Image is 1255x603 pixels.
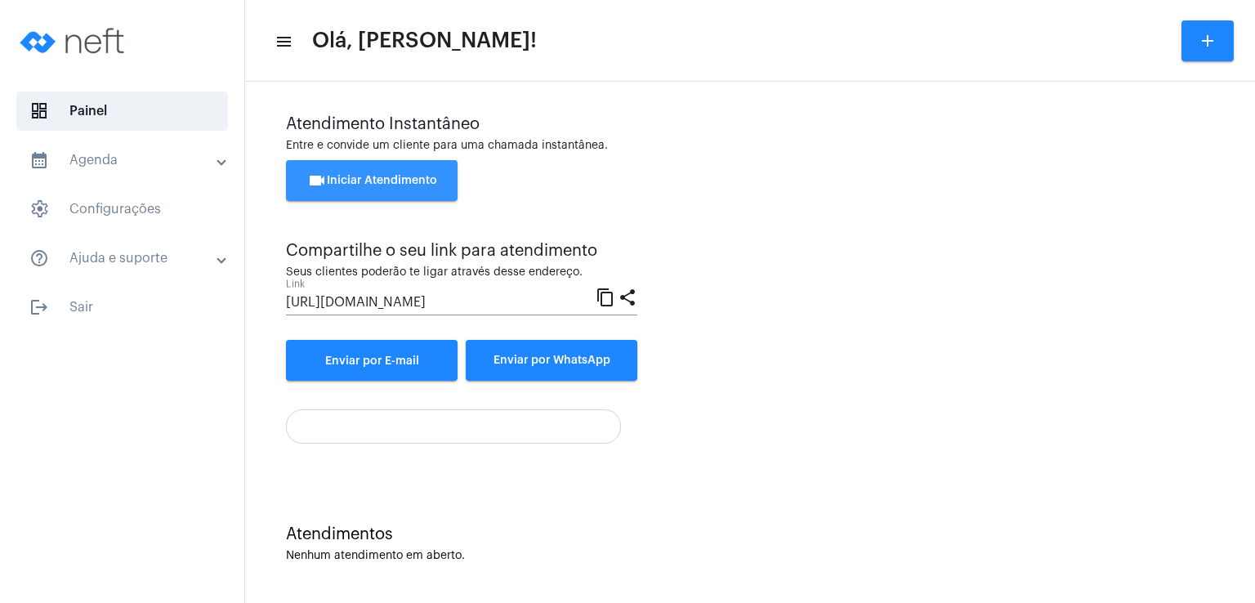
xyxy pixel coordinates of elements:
div: Seus clientes poderão te ligar através desse endereço. [286,266,637,279]
button: Enviar por WhatsApp [466,340,637,381]
span: Iniciar Atendimento [307,175,437,186]
div: Nenhum atendimento em aberto. [286,550,1214,562]
span: sidenav icon [29,101,49,121]
mat-panel-title: Ajuda e suporte [29,248,218,268]
mat-expansion-panel-header: sidenav iconAjuda e suporte [10,239,244,278]
div: Entre e convide um cliente para uma chamada instantânea. [286,140,1214,152]
mat-icon: sidenav icon [29,248,49,268]
span: Configurações [16,190,228,229]
mat-icon: content_copy [596,287,615,306]
div: Compartilhe o seu link para atendimento [286,242,637,260]
span: Painel [16,92,228,131]
mat-expansion-panel-header: sidenav iconAgenda [10,141,244,180]
mat-icon: sidenav icon [275,32,291,51]
mat-icon: videocam [307,171,327,190]
div: Atendimentos [286,525,1214,543]
button: Iniciar Atendimento [286,160,458,201]
span: sidenav icon [29,199,49,219]
mat-panel-title: Agenda [29,150,218,170]
span: Olá, [PERSON_NAME]! [312,28,537,54]
span: Enviar por WhatsApp [494,355,610,366]
a: Enviar por E-mail [286,340,458,381]
span: Enviar por E-mail [325,355,419,367]
mat-icon: sidenav icon [29,297,49,317]
mat-icon: add [1198,31,1217,51]
div: Atendimento Instantâneo [286,115,1214,133]
span: Sair [16,288,228,327]
img: logo-neft-novo-2.png [13,8,136,74]
mat-icon: sidenav icon [29,150,49,170]
mat-icon: share [618,287,637,306]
